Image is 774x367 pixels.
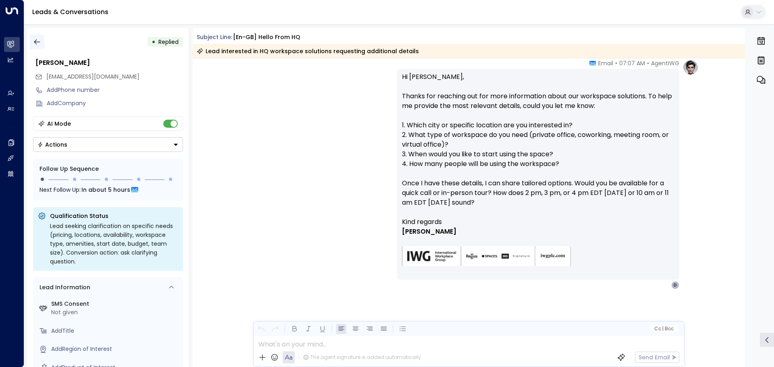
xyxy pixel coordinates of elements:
span: | [662,326,664,332]
button: Redo [270,324,280,334]
button: Undo [256,324,266,334]
div: • [152,35,156,49]
span: Subject Line: [197,33,232,41]
span: Cc Bcc [654,326,673,332]
div: Button group with a nested menu [33,137,183,152]
div: AddPhone number [47,86,183,94]
div: Not given [51,308,180,317]
span: turok3000+test9@gmail.com [46,73,139,81]
div: Lead interested in HQ workspace solutions requesting additional details [197,47,419,55]
label: SMS Consent [51,300,180,308]
span: Email [598,59,613,67]
a: Leads & Conversations [32,7,108,17]
span: Replied [158,38,179,46]
div: AddTitle [51,327,180,335]
div: Lead seeking clarification on specific needs (pricing, locations, availability, workspace type, a... [50,222,178,266]
div: AddRegion of Interest [51,345,180,353]
span: • [647,59,649,67]
span: 07:07 AM [619,59,645,67]
span: [PERSON_NAME] [402,227,456,236]
div: Lead Information [37,283,90,292]
div: [PERSON_NAME] [35,58,183,68]
span: AgentIWG [651,59,679,67]
div: AddCompany [47,99,183,108]
div: Actions [37,141,67,148]
img: AIorK4zU2Kz5WUNqa9ifSKC9jFH1hjwenjvh85X70KBOPduETvkeZu4OqG8oPuqbwvp3xfXcMQJCRtwYb-SG [402,246,571,267]
button: Cc|Bcc [651,325,676,333]
span: • [615,59,617,67]
span: In about 5 hours [81,185,130,194]
p: Hi [PERSON_NAME], Thanks for reaching out for more information about our workspace solutions. To ... [402,72,674,217]
div: Signature [402,217,674,276]
div: D [671,281,679,289]
div: Next Follow Up: [40,185,177,194]
span: [EMAIL_ADDRESS][DOMAIN_NAME] [46,73,139,81]
img: profile-logo.png [682,59,699,75]
span: Kind regards [402,217,442,227]
p: Qualification Status [50,212,178,220]
div: The agent signature is added automatically [303,354,421,361]
button: Actions [33,137,183,152]
div: Follow Up Sequence [40,165,177,173]
div: [en-GB] Hello from HQ [233,33,300,41]
div: AI Mode [47,120,71,128]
